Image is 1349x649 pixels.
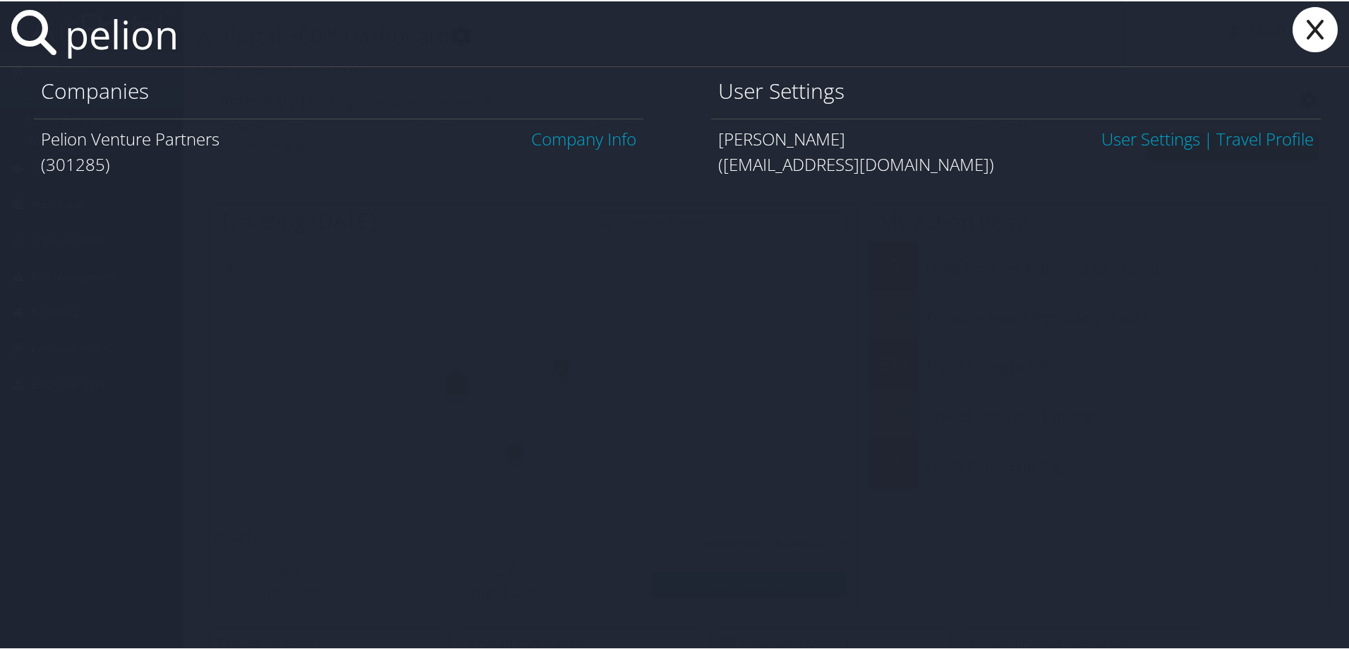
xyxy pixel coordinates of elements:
a: Company Info [531,126,636,149]
a: User Settings [1101,126,1200,149]
div: ([EMAIL_ADDRESS][DOMAIN_NAME]) [718,150,1314,176]
span: [PERSON_NAME] [718,126,845,149]
h1: Companies [41,75,636,105]
div: (301285) [41,150,636,176]
a: View OBT Profile [1216,126,1314,149]
span: | [1200,126,1216,149]
h1: User Settings [718,75,1314,105]
span: Pelion Venture Partners [41,126,219,149]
